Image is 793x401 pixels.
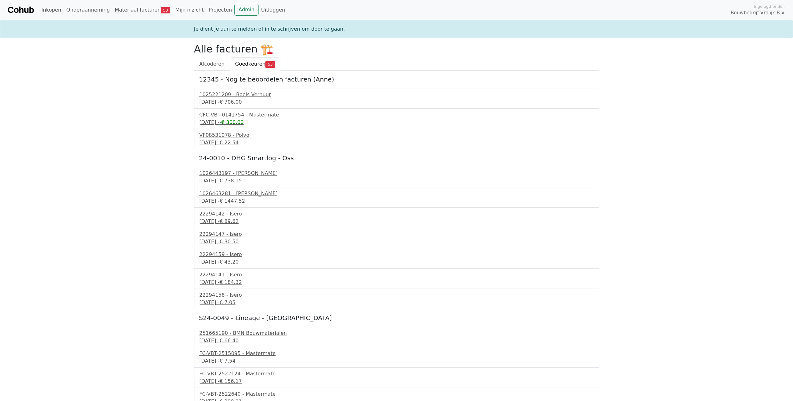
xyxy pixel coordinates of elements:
[219,338,238,344] span: € 66.40
[730,9,785,17] span: Bouwbedrijf Vrolijk B.V.
[199,251,594,266] a: 22294159 - Isero[DATE] -€ 43.20
[199,170,594,177] div: 1026443197 - [PERSON_NAME]
[219,259,238,265] span: € 43.20
[161,7,170,13] span: 53
[8,2,34,17] a: Cohub
[199,329,594,344] a: 251665190 - BMN Bouwmaterialen[DATE] -€ 66.40
[112,4,173,16] a: Materiaal facturen53
[199,350,594,357] div: FC-VBT-2515095 - Mastermate
[219,198,245,204] span: € 1447.52
[199,258,594,266] div: [DATE] -
[235,61,265,67] span: Goedkeuren
[199,61,225,67] span: Afcoderen
[199,291,594,306] a: 22294158 - Isero[DATE] -€ 7.05
[199,251,594,258] div: 22294159 - Isero
[199,210,594,218] div: 22294142 - Isero
[199,390,594,398] div: FC-VBT-2522640 - Mastermate
[199,370,594,378] div: FC-VBT-2522124 - Mastermate
[234,4,258,16] a: Admin
[199,139,594,146] div: [DATE] -
[219,279,242,285] span: € 184.32
[199,190,594,197] div: 1026463281 - [PERSON_NAME]
[219,239,238,245] span: € 30.50
[173,4,206,16] a: Mijn inzicht
[199,238,594,245] div: [DATE] -
[199,230,594,238] div: 22294147 - Isero
[219,140,238,146] span: € 22.54
[754,3,785,9] span: Ingelogd onder:
[219,358,235,364] span: € 7.54
[219,99,242,105] span: € 706.00
[199,329,594,337] div: 251665190 - BMN Bouwmaterialen
[206,4,234,16] a: Projecten
[199,170,594,185] a: 1026443197 - [PERSON_NAME][DATE] -€ 738.15
[199,370,594,385] a: FC-VBT-2522124 - Mastermate[DATE] -€ 156.17
[199,111,594,126] a: CFC-VBT-0141754 - Mastermate[DATE] --€ 300.00
[199,279,594,286] div: [DATE] -
[199,91,594,106] a: 1025221209 - Boels Verhuur[DATE] -€ 706.00
[199,314,594,322] h5: S24-0049 - Lineage - [GEOGRAPHIC_DATA]
[219,378,242,384] span: € 156.17
[199,210,594,225] a: 22294142 - Isero[DATE] -€ 89.62
[258,4,288,16] a: Uitloggen
[199,76,594,83] h5: 12345 - Nog te beoordelen facturen (Anne)
[199,190,594,205] a: 1026463281 - [PERSON_NAME][DATE] -€ 1447.52
[199,154,594,162] h5: 24-0010 - DHG Smartlog - Oss
[199,350,594,365] a: FC-VBT-2515095 - Mastermate[DATE] -€ 7.54
[199,230,594,245] a: 22294147 - Isero[DATE] -€ 30.50
[194,43,599,55] h2: Alle facturen 🏗️
[199,91,594,98] div: 1025221209 - Boels Verhuur
[199,378,594,385] div: [DATE] -
[199,197,594,205] div: [DATE] -
[199,271,594,279] div: 22294141 - Isero
[39,4,63,16] a: Inkopen
[219,178,242,184] span: € 738.15
[199,98,594,106] div: [DATE] -
[199,299,594,306] div: [DATE] -
[230,57,280,71] a: Goedkeuren53
[199,271,594,286] a: 22294141 - Isero[DATE] -€ 184.32
[219,119,243,125] span: -€ 300.00
[190,25,603,33] div: Je dient je aan te melden of in te schrijven om door te gaan.
[194,57,230,71] a: Afcoderen
[265,61,275,67] span: 53
[219,218,238,224] span: € 89.62
[64,4,112,16] a: Onderaanneming
[199,218,594,225] div: [DATE] -
[199,111,594,119] div: CFC-VBT-0141754 - Mastermate
[199,131,594,139] div: VF08531078 - Polvo
[199,177,594,185] div: [DATE] -
[199,291,594,299] div: 22294158 - Isero
[199,131,594,146] a: VF08531078 - Polvo[DATE] -€ 22.54
[219,300,235,305] span: € 7.05
[199,337,594,344] div: [DATE] -
[199,119,594,126] div: [DATE] -
[199,357,594,365] div: [DATE] -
